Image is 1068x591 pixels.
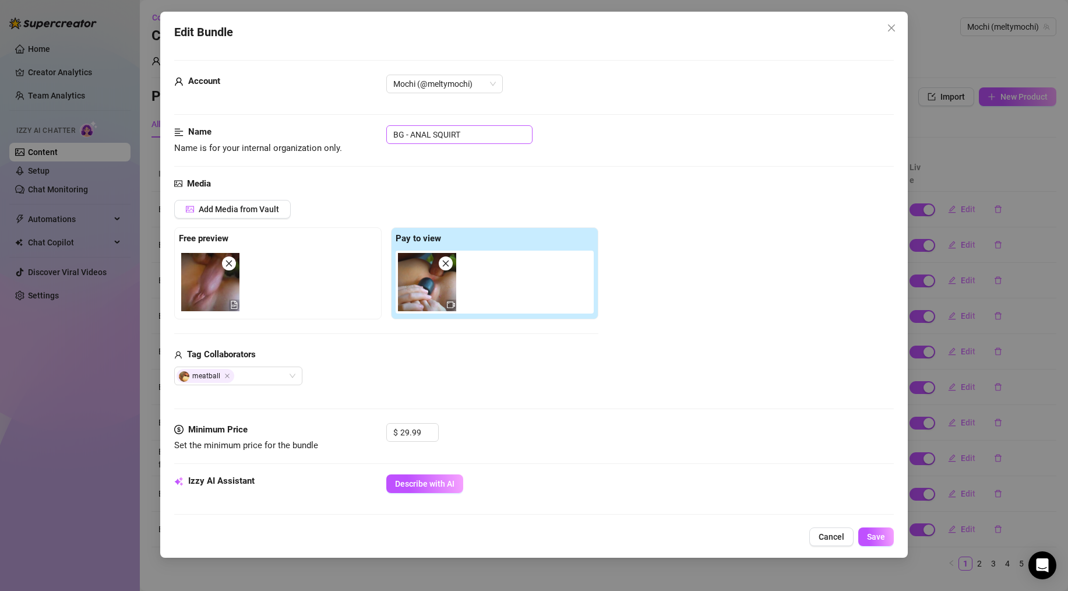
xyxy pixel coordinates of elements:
button: Describe with AI [386,474,463,493]
img: avatar.jpg [179,371,189,382]
span: Close [224,373,230,379]
strong: Name [188,126,212,137]
input: Enter a name [386,125,533,144]
span: Name is for your internal organization only. [174,143,342,153]
span: Cancel [819,532,844,541]
span: Set the minimum price for the bundle [174,440,318,451]
strong: Account [188,76,220,86]
span: dollar [174,423,184,437]
button: Close [882,19,901,37]
span: align-left [174,125,184,139]
span: close [887,23,896,33]
img: media [398,253,456,311]
span: Save [867,532,885,541]
strong: Izzy AI Assistant [188,476,255,486]
button: Add Media from Vault [174,200,291,219]
button: Save [858,527,894,546]
strong: Media [187,178,211,189]
span: Add Media from Vault [199,205,279,214]
strong: Pay to view [396,233,441,244]
span: close [442,259,450,268]
strong: Tag Collaborators [187,349,256,360]
span: file-gif [230,301,238,309]
span: picture [186,205,194,213]
span: Mochi (@meltymochi) [393,75,496,93]
strong: Free preview [179,233,228,244]
span: Edit Bundle [174,23,233,41]
span: Describe with AI [395,479,454,488]
img: media [181,253,239,311]
button: Cancel [809,527,854,546]
span: close [225,259,233,268]
span: user [174,75,184,89]
span: picture [174,177,182,191]
div: Open Intercom Messenger [1028,551,1056,579]
span: video-camera [447,301,455,309]
span: Close [882,23,901,33]
span: user [174,348,182,362]
strong: Minimum Price [188,424,248,435]
span: meatball [177,369,234,383]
